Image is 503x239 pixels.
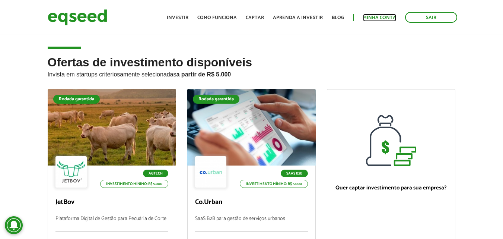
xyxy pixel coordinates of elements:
a: Investir [167,15,188,20]
strong: a partir de R$ 5.000 [176,71,231,78]
a: Captar [246,15,264,20]
div: Rodada garantida [53,95,100,104]
a: Blog [332,15,344,20]
a: Como funciona [197,15,237,20]
p: Agtech [143,170,168,177]
p: Investimento mínimo: R$ 5.000 [240,180,308,188]
a: Sair [405,12,457,23]
h2: Ofertas de investimento disponíveis [48,56,456,89]
p: Plataforma Digital de Gestão para Pecuária de Corte [55,216,168,232]
a: Aprenda a investir [273,15,323,20]
p: SaaS B2B para gestão de serviços urbanos [195,216,308,232]
p: Invista em startups criteriosamente selecionadas [48,69,456,78]
p: SaaS B2B [281,170,308,177]
div: Rodada garantida [193,95,239,104]
p: JetBov [55,198,168,207]
p: Co.Urban [195,198,308,207]
p: Quer captar investimento para sua empresa? [335,185,448,191]
a: Minha conta [363,15,396,20]
img: EqSeed [48,7,107,27]
p: Investimento mínimo: R$ 5.000 [100,180,168,188]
